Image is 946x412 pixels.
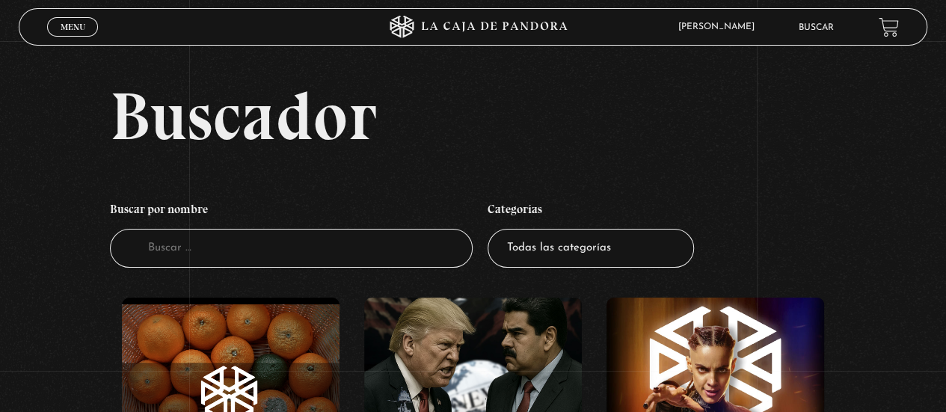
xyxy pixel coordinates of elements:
span: Menu [61,22,85,31]
h2: Buscador [110,82,927,150]
span: Cerrar [55,35,90,46]
h4: Categorías [488,194,694,229]
a: Buscar [799,23,834,32]
a: View your shopping cart [879,17,899,37]
span: [PERSON_NAME] [671,22,770,31]
h4: Buscar por nombre [110,194,473,229]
